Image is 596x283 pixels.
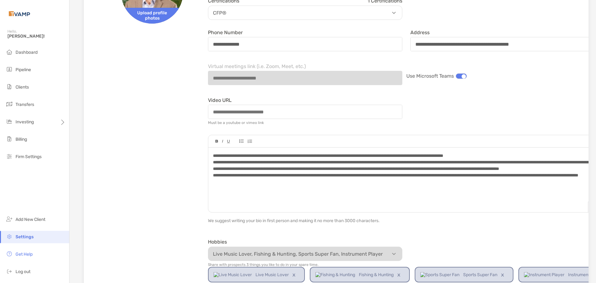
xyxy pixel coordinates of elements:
[255,268,289,282] span: Live Music Lover
[16,84,29,90] span: Clients
[208,98,232,103] label: Video URL
[394,267,404,282] a: x
[208,64,306,69] label: Virtual meetings link (i.e. Zoom, Meet, etc.)
[6,66,13,73] img: pipeline icon
[463,268,497,282] span: Sports Super Fan
[410,30,430,35] label: Address
[6,100,13,108] img: transfers icon
[208,262,402,267] p: Share with prospects 3 things you like to do in your spare time.
[359,268,394,282] span: Fishing & Hunting
[239,139,244,143] img: Editor control icon
[16,269,30,274] span: Log out
[16,67,31,72] span: Pipeline
[315,268,355,282] img: Fishing & Hunting
[16,50,38,55] span: Dashboard
[497,267,508,282] a: x
[247,139,252,143] img: Editor control icon
[289,267,299,282] a: x
[215,140,218,143] img: Editor control icon
[214,268,252,282] img: Live Music Lover
[6,250,13,258] img: get-help icon
[16,217,45,222] span: Add New Client
[406,73,454,79] span: Use Microsoft Teams
[6,267,13,275] img: logout icon
[6,48,13,56] img: dashboard icon
[208,121,264,125] div: Must be a youtube or vimeo link
[16,234,34,240] span: Settings
[208,239,402,245] div: Hobbies
[524,268,564,282] img: Instrument Player
[208,30,243,35] label: Phone Number
[6,215,13,223] img: add_new_client icon
[6,153,13,160] img: firm-settings icon
[6,118,13,125] img: investing icon
[121,8,183,24] span: Upload profile photos
[16,119,34,125] span: Investing
[16,102,34,107] span: Transfers
[222,140,223,143] img: Editor control icon
[16,137,27,142] span: Billing
[16,252,33,257] span: Get Help
[7,34,65,39] span: [PERSON_NAME]!
[210,250,404,258] p: Live Music Lover, Fishing & Hunting, Sports Super Fan, Instrument Player
[210,9,404,17] p: CFP®
[16,154,42,159] span: Firm Settings
[7,2,31,25] img: Zoe Logo
[6,233,13,240] img: settings icon
[6,83,13,90] img: clients icon
[6,135,13,143] img: billing icon
[227,140,230,143] img: Editor control icon
[420,268,459,282] img: Sports Super Fan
